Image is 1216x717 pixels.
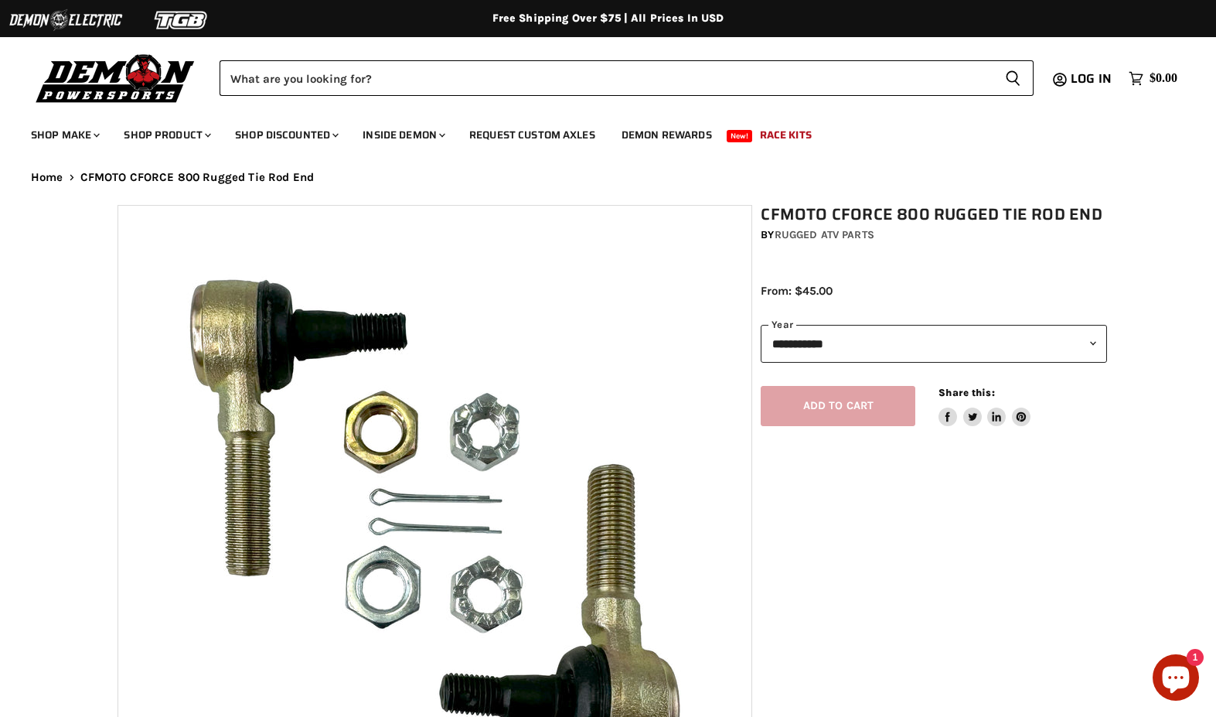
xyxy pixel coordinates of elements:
[610,119,724,151] a: Demon Rewards
[19,113,1173,151] ul: Main menu
[351,119,455,151] a: Inside Demon
[31,171,63,184] a: Home
[761,325,1107,363] select: year
[1150,71,1177,86] span: $0.00
[761,205,1107,224] h1: CFMOTO CFORCE 800 Rugged Tie Rod End
[761,227,1107,244] div: by
[993,60,1034,96] button: Search
[761,284,833,298] span: From: $45.00
[19,119,109,151] a: Shop Make
[748,119,823,151] a: Race Kits
[220,60,993,96] input: Search
[938,386,1030,427] aside: Share this:
[112,119,220,151] a: Shop Product
[458,119,607,151] a: Request Custom Axles
[775,228,874,241] a: Rugged ATV Parts
[727,130,753,142] span: New!
[80,171,314,184] span: CFMOTO CFORCE 800 Rugged Tie Rod End
[1071,69,1112,88] span: Log in
[124,5,240,35] img: TGB Logo 2
[31,50,200,105] img: Demon Powersports
[938,387,994,398] span: Share this:
[8,5,124,35] img: Demon Electric Logo 2
[1064,72,1121,86] a: Log in
[223,119,348,151] a: Shop Discounted
[220,60,1034,96] form: Product
[1121,67,1185,90] a: $0.00
[1148,654,1204,705] inbox-online-store-chat: Shopify online store chat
